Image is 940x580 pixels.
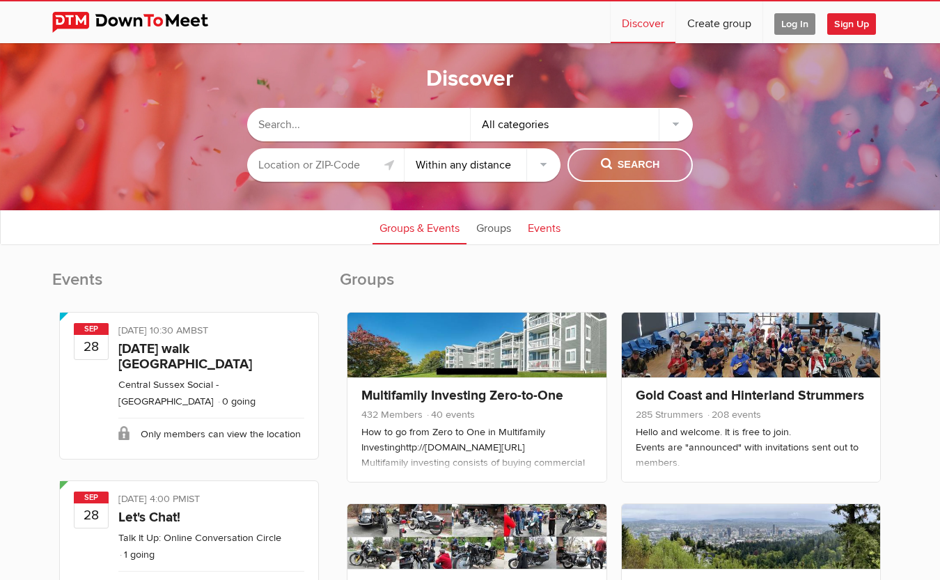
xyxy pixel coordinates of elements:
[611,1,675,43] a: Discover
[763,1,827,43] a: Log In
[636,409,703,421] span: 285 Strummers
[373,210,467,244] a: Groups & Events
[361,387,563,404] a: Multifamily Investing Zero-to-One
[601,157,660,173] span: Search
[426,65,514,94] h1: Discover
[247,148,404,182] input: Location or ZIP-Code
[74,492,109,503] span: Sep
[118,340,252,373] a: [DATE] walk [GEOGRAPHIC_DATA]
[676,1,762,43] a: Create group
[469,210,518,244] a: Groups
[774,13,815,35] span: Log In
[827,13,876,35] span: Sign Up
[187,493,200,505] span: Asia/Calcutta
[52,269,326,305] h2: Events
[425,409,475,421] span: 40 events
[247,108,470,141] input: Search...
[118,379,219,407] a: Central Sussex Social - [GEOGRAPHIC_DATA]
[636,387,864,404] a: Gold Coast and Hinterland Strummers
[52,12,230,33] img: DownToMeet
[191,324,208,336] span: Europe/London
[827,1,887,43] a: Sign Up
[118,323,304,341] div: [DATE] 10:30 AM
[118,532,281,544] a: Talk It Up: Online Conversation Circle
[217,395,256,407] li: 0 going
[521,210,567,244] a: Events
[74,323,109,335] span: Sep
[118,418,304,449] div: Only members can view the location
[118,509,180,526] a: Let's Chat!
[471,108,694,141] div: All categories
[567,148,693,182] button: Search
[75,503,108,528] b: 28
[118,492,304,510] div: [DATE] 4:00 PM
[75,334,108,359] b: 28
[361,409,423,421] span: 432 Members
[706,409,761,421] span: 208 events
[340,269,888,305] h2: Groups
[118,549,155,561] li: 1 going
